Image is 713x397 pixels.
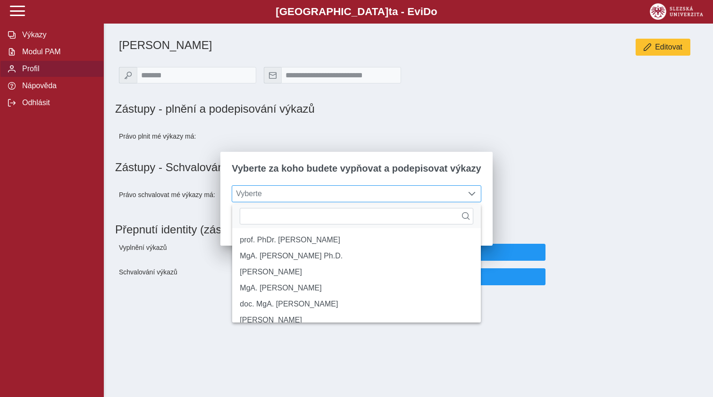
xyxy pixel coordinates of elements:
[232,264,480,280] li: Lukáš Lamla
[232,280,480,296] li: MgA. David Macháč
[115,265,260,289] div: Schvalování výkazů
[232,296,480,312] li: doc. MgA. Pavel Mára
[115,240,260,265] div: Vyplnění výkazů
[119,39,497,52] h1: [PERSON_NAME]
[19,99,96,107] span: Odhlásit
[115,123,260,149] div: Právo plnit mé výkazy má:
[650,3,703,20] img: logo_web_su.png
[636,39,690,56] button: Editovat
[232,163,481,174] span: Vyberte za koho budete vypňovat a podepisovat výkazy
[19,65,96,73] span: Profil
[232,248,480,264] li: MgA. Mgr. Ondřej Durczak Ph.D.
[232,186,463,202] span: Vyberte
[232,232,480,248] li: prof. PhDr. Vladimír Birgus
[388,6,392,17] span: t
[19,48,96,56] span: Modul PAM
[19,31,96,39] span: Výkazy
[115,219,694,240] h1: Přepnutí identity (zástup)
[28,6,685,18] b: [GEOGRAPHIC_DATA] a - Evi
[115,182,260,208] div: Právo schvalovat mé výkazy má:
[232,312,480,328] li: doc. Mgr. Josef Moucha
[115,161,702,174] h1: Zástupy - Schvalování výkazů
[423,6,431,17] span: D
[431,6,437,17] span: o
[115,102,497,116] h1: Zástupy - plnění a podepisování výkazů
[19,82,96,90] span: Nápověda
[655,43,682,51] span: Editovat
